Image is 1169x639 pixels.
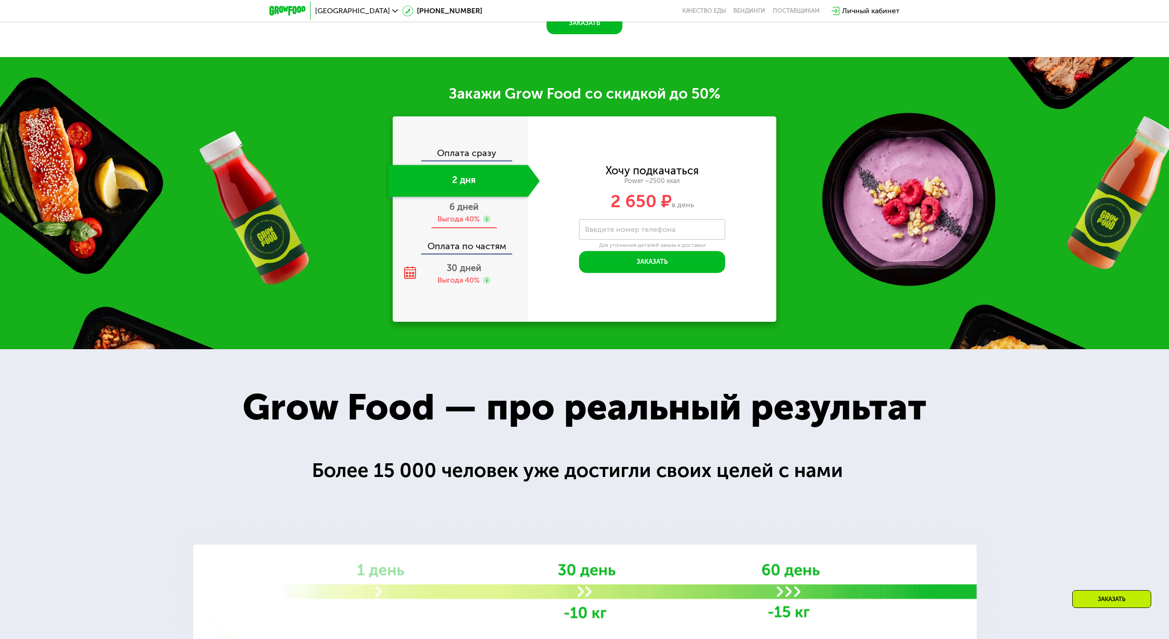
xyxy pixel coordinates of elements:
div: Заказать [1072,590,1151,608]
span: в день [672,200,694,209]
div: Оплата сразу [394,148,528,160]
a: Вендинги [733,7,765,15]
div: Power ~2500 ккал [528,177,776,185]
div: Grow Food — про реальный результат [216,380,953,435]
div: Оплата по частям [394,232,528,253]
div: Выгода 40% [437,214,479,224]
span: [GEOGRAPHIC_DATA] [315,7,390,15]
span: 6 дней [449,201,479,212]
div: Для уточнения деталей заказа и доставки [579,242,725,249]
div: Личный кабинет [842,5,900,16]
span: 30 дней [447,262,481,273]
label: Введите номер телефона [585,227,675,232]
button: Заказать [579,251,725,273]
div: поставщикам [773,7,820,15]
div: Более 15 000 человек уже достигли своих целей с нами [312,456,857,486]
button: Заказать [547,12,622,34]
div: Выгода 40% [437,275,479,285]
span: 2 650 ₽ [611,191,672,212]
div: Хочу подкачаться [606,166,699,176]
a: Качество еды [682,7,726,15]
a: [PHONE_NUMBER] [402,5,482,16]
